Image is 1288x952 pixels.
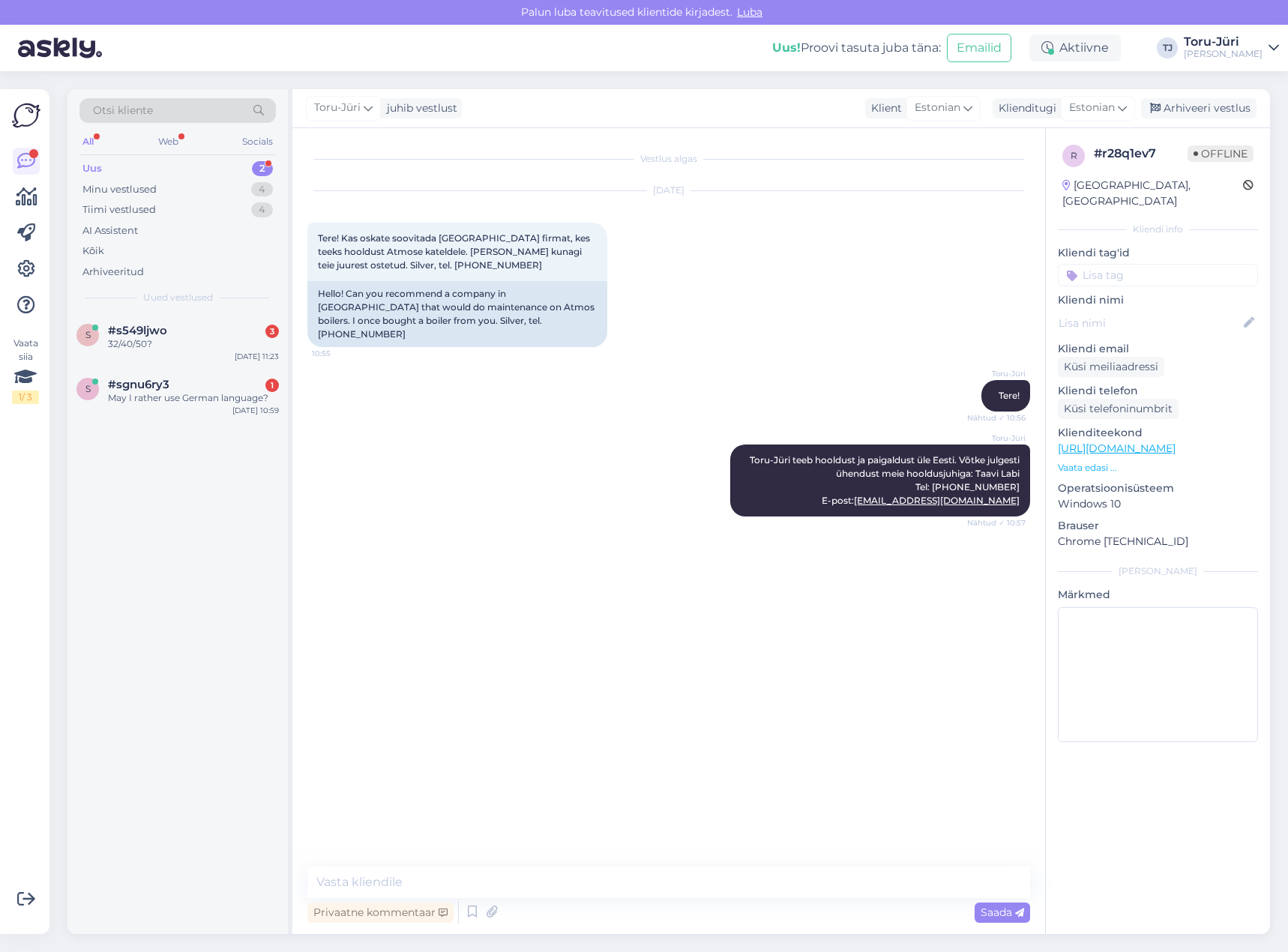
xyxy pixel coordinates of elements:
p: Windows 10 [1058,496,1258,512]
span: Estonian [1069,100,1115,116]
div: Arhiveeritud [82,265,144,280]
div: Socials [239,132,276,151]
div: Web [155,132,181,151]
div: Aktiivne [1029,34,1121,61]
div: Arhiveeri vestlus [1141,98,1257,118]
p: Kliendi email [1058,341,1258,357]
p: Vaata edasi ... [1058,461,1258,475]
div: 1 [265,379,279,392]
div: 32/40/50? [108,337,279,351]
div: [PERSON_NAME] [1184,48,1263,60]
div: Küsi meiliaadressi [1058,357,1164,377]
span: Tere! Kas oskate soovitada [GEOGRAPHIC_DATA] firmat, kes teeks hooldust Atmose kateldele. [PERSON... [318,232,592,271]
div: Tiimi vestlused [82,202,156,217]
span: Toru-Jüri [969,368,1026,379]
div: Klienditugi [993,100,1056,116]
span: Uued vestlused [143,291,213,304]
a: Toru-Jüri[PERSON_NAME] [1184,36,1279,60]
div: Privaatne kommentaar [307,903,454,923]
span: s [85,383,91,394]
div: Klient [865,100,902,116]
span: Luba [732,5,767,19]
span: Otsi kliente [93,103,153,118]
input: Lisa tag [1058,264,1258,286]
div: Uus [82,161,102,176]
div: Vaata siia [12,337,39,404]
div: AI Assistent [82,223,138,238]
div: Kliendi info [1058,223,1258,236]
span: Offline [1188,145,1254,162]
div: 2 [252,161,273,176]
img: Askly Logo [12,101,40,130]
p: Chrome [TECHNICAL_ID] [1058,534,1258,549]
div: 4 [251,182,273,197]
div: 1 / 3 [12,391,39,404]
span: Nähtud ✓ 10:57 [967,517,1026,528]
div: Toru-Jüri [1184,36,1263,48]
div: Hello! Can you recommend a company in [GEOGRAPHIC_DATA] that would do maintenance on Atmos boiler... [307,281,607,347]
a: [URL][DOMAIN_NAME] [1058,442,1176,455]
div: [DATE] [307,184,1030,197]
div: [PERSON_NAME] [1058,564,1258,578]
div: All [79,132,97,151]
span: Nähtud ✓ 10:56 [967,412,1026,424]
span: #sgnu6ry3 [108,378,169,391]
span: #s549ljwo [108,324,167,337]
div: May I rather use German language? [108,391,279,405]
div: Kõik [82,244,104,259]
span: 10:55 [312,348,368,359]
div: Vestlus algas [307,152,1030,166]
p: Märkmed [1058,587,1258,603]
p: Klienditeekond [1058,425,1258,441]
input: Lisa nimi [1059,315,1241,331]
div: [DATE] 10:59 [232,405,279,416]
b: Uus! [772,40,801,55]
span: Toru-Jüri [969,433,1026,444]
div: juhib vestlust [381,100,457,116]
div: [DATE] 11:23 [235,351,279,362]
p: Brauser [1058,518,1258,534]
p: Kliendi telefon [1058,383,1258,399]
div: [GEOGRAPHIC_DATA], [GEOGRAPHIC_DATA] [1062,178,1243,209]
div: Minu vestlused [82,182,157,197]
p: Operatsioonisüsteem [1058,480,1258,496]
p: Kliendi nimi [1058,292,1258,308]
p: Kliendi tag'id [1058,245,1258,261]
div: 3 [265,325,279,338]
span: r [1071,150,1077,161]
span: Toru-Jüri [314,100,361,116]
span: Estonian [915,100,960,116]
div: 4 [251,202,273,217]
div: # r28q1ev7 [1094,145,1188,163]
span: Toru-Jüri teeb hooldust ja paigaldust üle Eesti. Võtke julgesti ühendust meie hooldusjuhiga: Taav... [750,454,1022,506]
span: Tere! [999,390,1020,401]
a: [EMAIL_ADDRESS][DOMAIN_NAME] [854,495,1020,506]
div: TJ [1157,37,1178,58]
div: Küsi telefoninumbrit [1058,399,1179,419]
div: Proovi tasuta juba täna: [772,39,941,57]
button: Emailid [947,34,1011,62]
span: Saada [981,906,1024,919]
span: s [85,329,91,340]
